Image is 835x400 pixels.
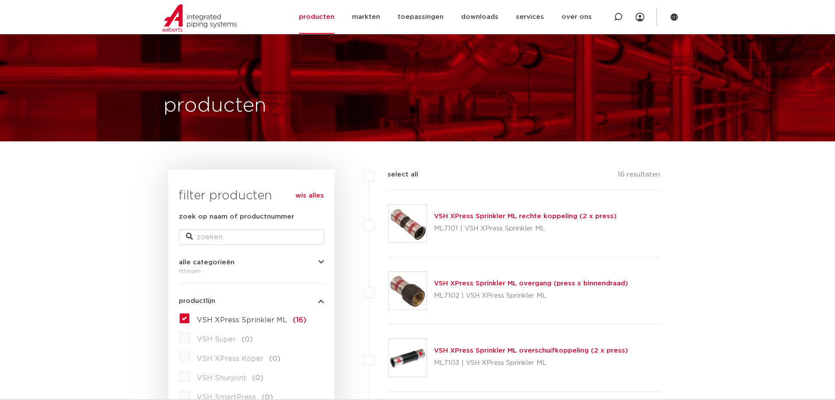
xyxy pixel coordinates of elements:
[434,347,628,354] a: VSH XPress Sprinkler ML overschuifkoppeling (2 x press)
[197,375,246,382] span: VSH Shurjoint
[197,317,287,324] span: VSH XPress Sprinkler ML
[179,187,324,205] h3: filter producten
[179,298,324,304] button: productlijn
[179,229,324,245] input: zoeken
[389,272,426,310] img: Thumbnail for VSH XPress Sprinkler ML overgang (press x binnendraad)
[434,280,628,287] a: VSH XPress Sprinkler ML overgang (press x binnendraad)
[179,298,215,304] span: productlijn
[434,289,628,303] p: ML7102 | VSH XPress Sprinkler ML
[163,92,266,120] h1: producten
[179,266,324,276] div: fittingen
[618,169,660,183] p: 16 resultaten
[434,356,628,370] p: ML7103 | VSH XPress Sprinkler ML
[293,317,306,324] span: (16)
[179,259,235,266] span: alle categorieën
[269,355,281,362] span: (0)
[179,212,294,222] label: zoek op naam of productnummer
[197,336,236,343] span: VSH Super
[197,355,263,362] span: VSH XPress Koper
[242,336,253,343] span: (0)
[434,222,617,236] p: ML7101 | VSH XPress Sprinkler ML
[374,169,418,180] label: select all
[179,259,324,266] button: alle categorieën
[252,375,263,382] span: (0)
[389,205,426,242] img: Thumbnail for VSH XPress Sprinkler ML rechte koppeling (2 x press)
[434,213,617,220] a: VSH XPress Sprinkler ML rechte koppeling (2 x press)
[295,191,324,201] a: wis alles
[389,339,426,377] img: Thumbnail for VSH XPress Sprinkler ML overschuifkoppeling (2 x press)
